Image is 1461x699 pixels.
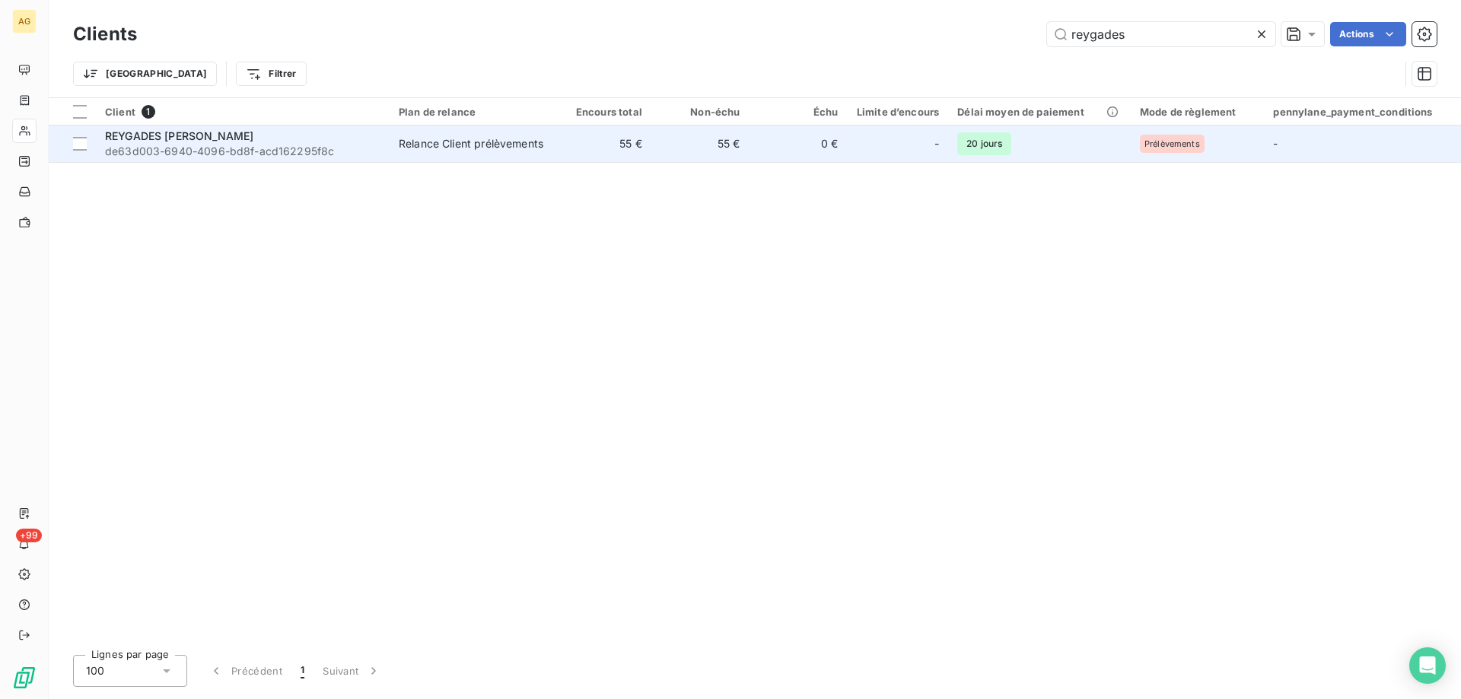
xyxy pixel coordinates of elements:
[399,136,543,151] div: Relance Client prélèvements
[12,666,37,690] img: Logo LeanPay
[749,126,847,162] td: 0 €
[1140,106,1255,118] div: Mode de règlement
[73,62,217,86] button: [GEOGRAPHIC_DATA]
[1047,22,1275,46] input: Rechercher
[142,105,155,119] span: 1
[301,663,304,678] span: 1
[856,106,939,118] div: Limite d’encours
[934,136,939,151] span: -
[758,106,838,118] div: Échu
[199,655,291,687] button: Précédent
[291,655,314,687] button: 1
[16,529,42,542] span: +99
[1330,22,1406,46] button: Actions
[105,106,135,118] span: Client
[314,655,390,687] button: Suivant
[957,106,1122,118] div: Délai moyen de paiement
[1273,106,1452,118] div: pennylane_payment_conditions
[12,9,37,33] div: AG
[1273,137,1278,150] span: -
[399,106,544,118] div: Plan de relance
[562,106,642,118] div: Encours total
[553,126,651,162] td: 55 €
[1409,647,1446,684] div: Open Intercom Messenger
[105,144,380,159] span: de63d003-6940-4096-bd8f-acd162295f8c
[105,129,253,142] span: REYGADES [PERSON_NAME]
[73,21,137,48] h3: Clients
[651,126,750,162] td: 55 €
[236,62,306,86] button: Filtrer
[1144,139,1200,148] span: Prélèvements
[957,132,1011,155] span: 20 jours
[660,106,740,118] div: Non-échu
[86,663,104,678] span: 100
